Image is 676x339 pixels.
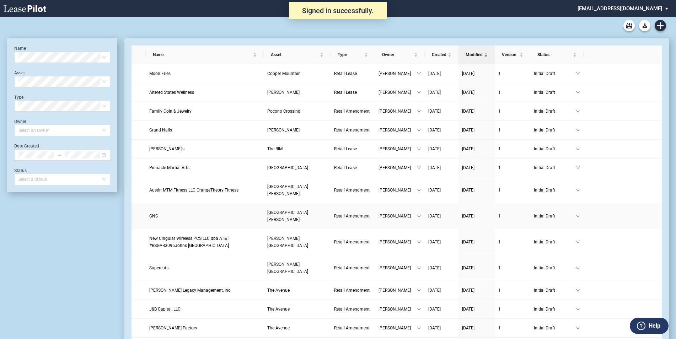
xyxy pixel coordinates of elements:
span: Austin MTM Fitness LLC OrangeTheory Fitness [149,188,238,193]
span: [DATE] [462,214,474,219]
a: 1 [498,264,527,271]
button: Help [630,318,669,334]
a: 1 [498,306,527,313]
span: 1 [498,288,501,293]
span: Johns Creek Town Center [267,236,308,248]
span: [DATE] [462,90,474,95]
span: 1 [498,146,501,151]
span: Retail Lease [334,165,357,170]
a: [GEOGRAPHIC_DATA][PERSON_NAME] [267,183,327,197]
span: Glade Parks [267,128,300,133]
label: Type [14,95,23,100]
span: 1 [498,240,501,244]
span: down [576,147,580,151]
a: [DATE] [462,264,491,271]
a: 1 [498,89,527,96]
a: [DATE] [462,89,491,96]
span: Pinnacle Martial Arts [149,165,189,170]
span: [PERSON_NAME] [379,127,417,134]
span: [DATE] [462,165,474,170]
span: Retail Amendment [334,214,370,219]
a: Austin MTM Fitness LLC OrangeTheory Fitness [149,187,260,194]
span: The Avenue [267,325,290,330]
span: Initial Draft [534,108,576,115]
span: down [417,240,421,244]
span: 1 [498,265,501,270]
a: Retail Lease [334,89,371,96]
span: Supercuts [149,265,168,270]
span: Glade Parks [267,90,300,95]
a: Supercuts [149,264,260,271]
a: [DATE] [428,238,455,246]
th: Name [146,45,264,64]
span: [DATE] [428,325,441,330]
a: [PERSON_NAME]'s [149,145,260,152]
button: Download Blank Form [639,20,650,31]
a: 1 [498,212,527,220]
a: Retail Amendment [334,212,371,220]
span: Initial Draft [534,70,576,77]
a: [DATE] [462,238,491,246]
span: [DATE] [428,265,441,270]
a: GNC [149,212,260,220]
span: [DATE] [462,325,474,330]
span: GNC [149,214,158,219]
span: Retail Lease [334,71,357,76]
span: [DATE] [428,240,441,244]
span: Retail Amendment [334,307,370,312]
a: Pinnacle Martial Arts [149,164,260,171]
a: Retail Amendment [334,287,371,294]
span: down [576,71,580,76]
a: [PERSON_NAME] [267,89,327,96]
a: 1 [498,145,527,152]
span: Sunny's [149,146,184,151]
span: Alamo Ranch [267,165,308,170]
span: Altered States Wellness [149,90,194,95]
span: [PERSON_NAME] [379,108,417,115]
a: New Cingular Wireless PCS LLC dba AT&T #BSGAR3096Johns [GEOGRAPHIC_DATA] [149,235,260,249]
a: [DATE] [428,306,455,313]
label: Name [14,46,26,51]
a: Copper Mountain [267,70,327,77]
span: [DATE] [462,71,474,76]
span: Initial Draft [534,187,576,194]
a: [GEOGRAPHIC_DATA] [267,164,327,171]
span: [DATE] [428,109,441,114]
a: 1 [498,108,527,115]
span: [DATE] [428,165,441,170]
a: 1 [498,164,527,171]
a: [DATE] [428,324,455,332]
th: Owner [375,45,425,64]
a: [DATE] [462,324,491,332]
span: Initial Draft [534,145,576,152]
a: Archive [623,20,635,31]
span: Initial Draft [534,264,576,271]
a: [DATE] [462,287,491,294]
a: Grand Nails [149,127,260,134]
span: [PERSON_NAME] [379,324,417,332]
a: [DATE] [462,70,491,77]
div: Signed in successfully. [289,2,387,19]
span: Initial Draft [534,238,576,246]
span: [DATE] [428,307,441,312]
a: [DATE] [428,108,455,115]
a: [PERSON_NAME][GEOGRAPHIC_DATA] [267,261,327,275]
span: The Avenue [267,307,290,312]
span: [DATE] [428,90,441,95]
a: Retail Amendment [334,187,371,194]
a: [DATE] [462,108,491,115]
span: 1 [498,214,501,219]
span: down [417,90,421,95]
span: Grand Nails [149,128,172,133]
a: [DATE] [428,287,455,294]
span: Southpark Meadows [267,210,308,222]
span: down [576,240,580,244]
span: down [417,307,421,311]
a: Retail Amendment [334,108,371,115]
th: Modified [458,45,495,64]
span: down [576,128,580,132]
th: Asset [264,45,331,64]
a: 1 [498,287,527,294]
a: Retail Amendment [334,264,371,271]
span: [PERSON_NAME] [379,287,417,294]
